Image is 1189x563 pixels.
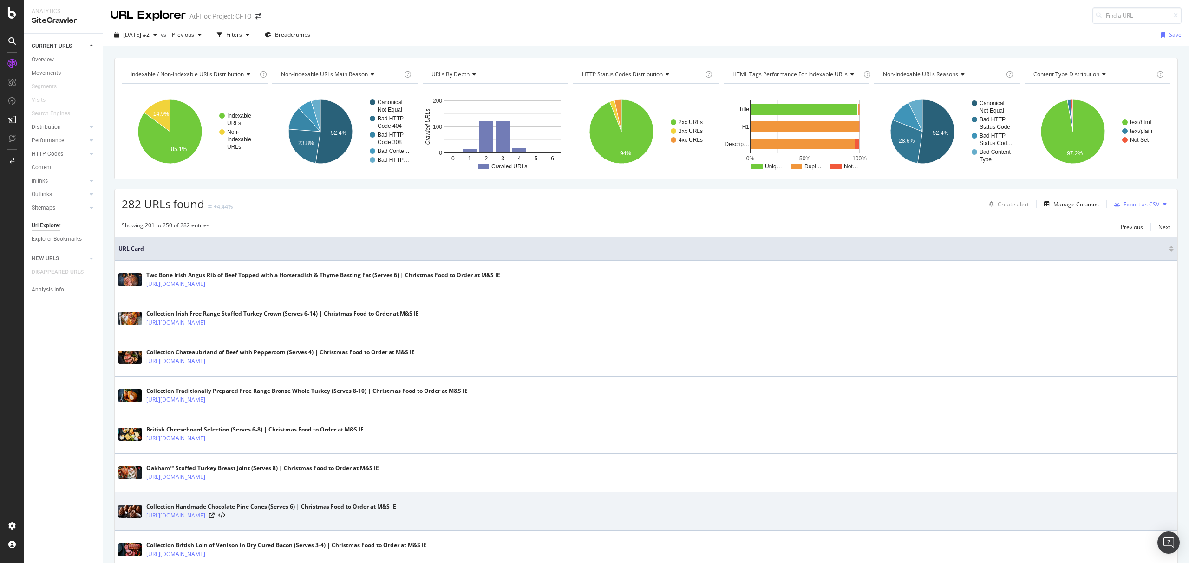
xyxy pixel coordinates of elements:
text: Bad HTTP [378,115,404,122]
a: [URL][DOMAIN_NAME] [146,357,205,366]
text: Not Equal [378,106,402,113]
div: Collection Chateaubriand of Beef with Peppercorn (Serves 4) | Christmas Food to Order at M&S IE [146,348,415,357]
span: URL Card [118,245,1167,253]
text: Status Cod… [980,140,1013,146]
text: Indexable [227,113,251,119]
text: URLs [227,120,241,126]
text: 4xx URLs [679,137,703,143]
text: 2xx URLs [679,119,703,126]
a: Movements [32,68,96,78]
a: Overview [32,55,96,65]
text: 4 [518,155,521,162]
text: Title [739,106,750,113]
a: Url Explorer [32,221,96,231]
div: Url Explorer [32,221,60,231]
div: Open Intercom Messenger [1157,531,1180,554]
div: A chart. [122,91,268,172]
div: Analysis Info [32,285,64,295]
div: A chart. [1025,91,1170,172]
div: British Cheeseboard Selection (Serves 6-8) | Christmas Food to Order at M&S IE [146,425,364,434]
div: Collection Irish Free Range Stuffed Turkey Crown (Serves 6-14) | Christmas Food to Order at M&S IE [146,310,419,318]
text: Code 404 [378,123,402,129]
text: 14.9% [153,111,169,117]
text: 100% [852,155,867,162]
div: Create alert [998,200,1029,208]
a: Visits [32,95,55,105]
img: main image [118,273,142,286]
div: Ad-Hoc Project: CFTO [189,12,252,21]
div: +4.44% [214,203,233,211]
span: Indexable / Non-Indexable URLs distribution [131,70,244,78]
div: Search Engines [32,109,70,119]
div: Export as CSV [1124,200,1159,208]
img: main image [118,428,142,441]
a: NEW URLS [32,254,87,264]
svg: A chart. [874,91,1020,172]
text: Indexable [227,136,251,143]
a: Distribution [32,122,87,132]
text: 23.8% [298,140,314,146]
div: Oakham™ Stuffed Turkey Breast Joint (Serves 8) | Christmas Food to Order at M&S IE [146,464,379,472]
text: Bad HTTP… [378,157,409,163]
div: Overview [32,55,54,65]
text: Not… [844,163,858,170]
div: DISAPPEARED URLS [32,267,84,277]
text: Not Equal [980,107,1004,114]
div: A chart. [272,91,418,172]
h4: Indexable / Non-Indexable URLs Distribution [129,67,258,82]
span: HTTP Status Codes Distribution [582,70,663,78]
a: Inlinks [32,176,87,186]
div: Inlinks [32,176,48,186]
text: text/html [1130,119,1151,126]
div: Content [32,163,52,172]
button: Manage Columns [1040,199,1099,210]
svg: A chart. [724,91,869,172]
span: URLs by Depth [431,70,470,78]
svg: A chart. [573,91,719,172]
text: 100 [433,124,442,130]
a: HTTP Codes [32,149,87,159]
div: NEW URLS [32,254,59,264]
text: 3xx URLs [679,128,703,134]
span: Breadcrumbs [275,31,310,39]
a: [URL][DOMAIN_NAME] [146,550,205,559]
button: Filters [213,27,253,42]
div: SiteCrawler [32,15,95,26]
img: Equal [208,205,212,208]
button: View HTML Source [218,512,225,519]
img: main image [118,351,142,364]
a: Explorer Bookmarks [32,234,96,244]
div: HTTP Codes [32,149,63,159]
div: Movements [32,68,61,78]
span: Non-Indexable URLs Reasons [883,70,958,78]
h4: URLs by Depth [430,67,560,82]
text: Code 308 [378,139,402,146]
div: Collection Traditionally Prepared Free Range Bronze Whole Turkey (Serves 8-10) | Christmas Food t... [146,387,468,395]
text: Canonical [378,99,402,106]
span: Content Type Distribution [1033,70,1099,78]
a: [URL][DOMAIN_NAME] [146,395,205,404]
text: 1 [468,155,471,162]
a: CURRENT URLS [32,41,87,51]
div: Analytics [32,7,95,15]
div: Filters [226,31,242,39]
text: 94% [620,150,631,157]
a: Outlinks [32,190,87,199]
a: Visit Online Page [209,513,215,518]
div: CURRENT URLS [32,41,72,51]
button: Next [1158,221,1170,232]
text: Bad HTTP [980,132,1006,139]
text: text/plain [1130,128,1152,134]
text: Crawled URLs [425,109,431,145]
button: Export as CSV [1111,197,1159,212]
a: [URL][DOMAIN_NAME] [146,318,205,327]
text: Dupl… [804,163,822,170]
text: Bad Conte… [378,148,410,154]
span: HTML Tags Performance for Indexable URLs [732,70,848,78]
text: Descrip… [725,141,749,147]
div: Showing 201 to 250 of 282 entries [122,221,209,232]
text: Canonical [980,100,1004,106]
span: Non-Indexable URLs Main Reason [281,70,368,78]
a: Content [32,163,96,172]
